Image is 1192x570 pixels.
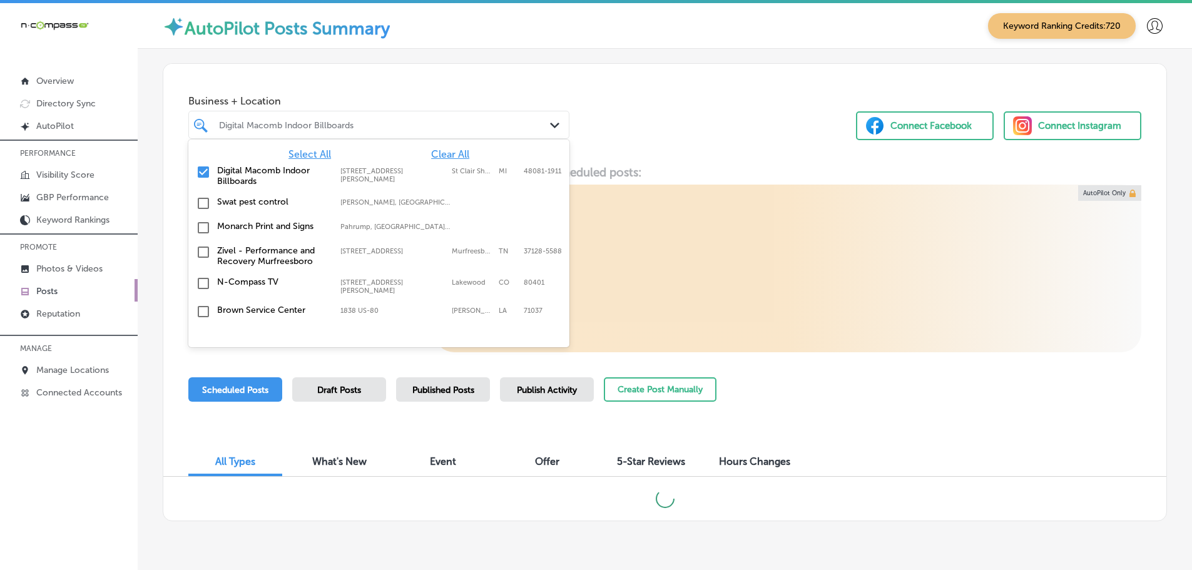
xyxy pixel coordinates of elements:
p: Visibility Score [36,170,94,180]
label: Monarch Print and Signs [217,221,328,232]
button: Connect Instagram [1004,111,1141,140]
label: Brown Service Center [217,305,328,315]
span: Publish Activity [517,385,577,395]
label: LA [499,307,517,315]
label: 37128-5588 [524,247,562,255]
label: Digital Macomb Indoor Billboards [217,165,328,186]
p: Reputation [36,308,80,319]
div: Digital Macomb Indoor Billboards [219,120,551,130]
span: Clear All [431,148,469,160]
span: Hours Changes [719,455,790,467]
label: Zivel - Performance and Recovery Murfreesboro [217,245,328,267]
label: Swat pest control [217,196,328,207]
img: autopilot-icon [163,16,185,38]
label: 71037 [524,307,543,315]
p: Connected Accounts [36,387,122,398]
label: 48081-1911 [524,167,561,183]
button: Connect Facebook [856,111,994,140]
label: Haughton [452,307,492,315]
img: 660ab0bf-5cc7-4cb8-ba1c-48b5ae0f18e60NCTV_CLogo_TV_Black_-500x88.png [20,19,89,31]
span: Scheduled Posts [202,385,268,395]
label: 80401 [524,278,544,295]
p: GBP Performance [36,192,109,203]
p: Keyword Rankings [36,215,110,225]
p: Photos & Videos [36,263,103,274]
label: 1838 US-80 [340,307,446,315]
div: Connect Facebook [890,116,972,135]
span: All Types [215,455,255,467]
p: Manage Locations [36,365,109,375]
label: St Clair Shores [452,167,492,183]
label: N-Compass TV [217,277,328,287]
label: 1546 Cole Blvd Bldg 5, Suite 100 [340,278,446,295]
span: Draft Posts [317,385,361,395]
span: Select All [288,148,331,160]
label: Pahrump, NV, USA | Whitney, NV, USA | Mesquite, NV, USA | Paradise, NV, USA | Henderson, NV, USA ... [340,223,451,231]
label: 27205 Harper Ave [340,167,446,183]
span: Business + Location [188,95,569,107]
label: MI [499,167,517,183]
p: AutoPilot [36,121,74,131]
span: 5-Star Reviews [617,455,685,467]
span: Event [430,455,456,467]
p: Overview [36,76,74,86]
span: Offer [535,455,559,467]
p: Directory Sync [36,98,96,109]
button: Create Post Manually [604,377,716,402]
label: Lakewood [452,278,492,295]
label: CO [499,278,517,295]
label: AutoPilot Posts Summary [185,18,390,39]
p: Posts [36,286,58,297]
label: Gilliam, LA, USA | Hosston, LA, USA | Eastwood, LA, USA | Blanchard, LA, USA | Shreveport, LA, US... [340,198,451,206]
label: TN [499,247,517,255]
span: Published Posts [412,385,474,395]
label: Murfreesboro [452,247,492,255]
span: Keyword Ranking Credits: 720 [988,13,1136,39]
span: What's New [312,455,367,467]
div: Connect Instagram [1038,116,1121,135]
label: 1144 Fortress Blvd Suite E [340,247,446,255]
